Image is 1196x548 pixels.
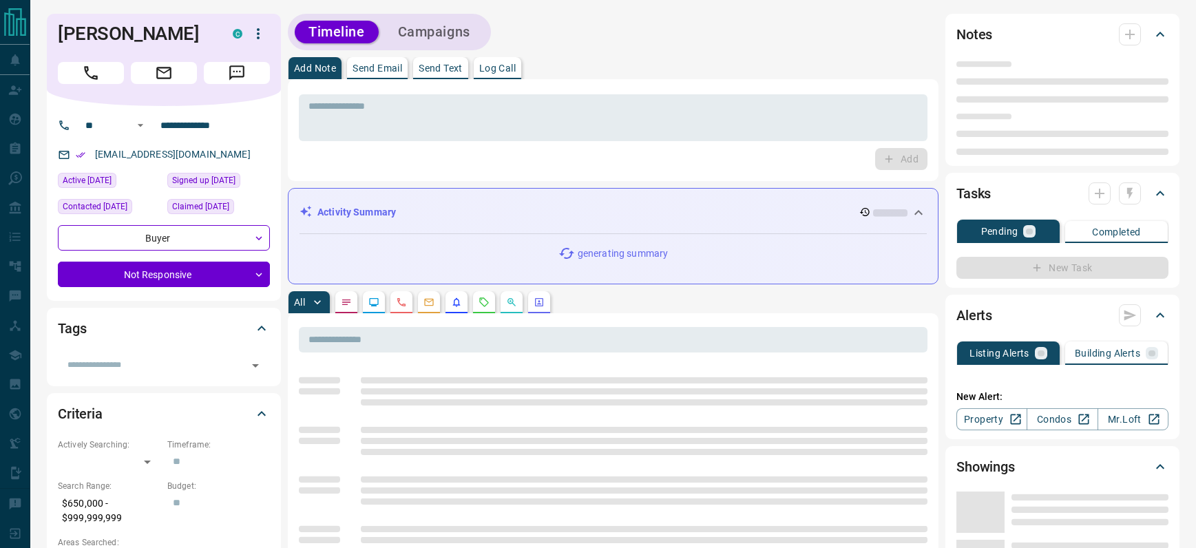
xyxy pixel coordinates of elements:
[368,297,379,308] svg: Lead Browsing Activity
[294,63,336,73] p: Add Note
[479,297,490,308] svg: Requests
[233,29,242,39] div: condos.ca
[956,177,1168,210] div: Tasks
[506,297,517,308] svg: Opportunities
[1098,408,1168,430] a: Mr.Loft
[956,450,1168,483] div: Showings
[295,21,379,43] button: Timeline
[956,23,992,45] h2: Notes
[353,63,402,73] p: Send Email
[58,23,212,45] h1: [PERSON_NAME]
[58,439,160,451] p: Actively Searching:
[167,439,270,451] p: Timeframe:
[534,297,545,308] svg: Agent Actions
[969,348,1029,358] p: Listing Alerts
[167,480,270,492] p: Budget:
[396,297,407,308] svg: Calls
[167,173,270,192] div: Wed Aug 12 2020
[479,63,516,73] p: Log Call
[578,246,668,261] p: generating summary
[956,299,1168,332] div: Alerts
[132,117,149,134] button: Open
[956,18,1168,51] div: Notes
[58,62,124,84] span: Call
[58,403,103,425] h2: Criteria
[956,304,992,326] h2: Alerts
[300,200,927,225] div: Activity Summary
[167,199,270,218] div: Tue Nov 07 2023
[58,225,270,251] div: Buyer
[63,173,112,187] span: Active [DATE]
[131,62,197,84] span: Email
[95,149,251,160] a: [EMAIL_ADDRESS][DOMAIN_NAME]
[58,397,270,430] div: Criteria
[956,456,1015,478] h2: Showings
[58,492,160,529] p: $650,000 - $999,999,999
[317,205,396,220] p: Activity Summary
[76,150,85,160] svg: Email Verified
[451,297,462,308] svg: Listing Alerts
[1027,408,1098,430] a: Condos
[204,62,270,84] span: Message
[294,297,305,307] p: All
[341,297,352,308] svg: Notes
[419,63,463,73] p: Send Text
[246,356,265,375] button: Open
[58,173,160,192] div: Sat Sep 13 2025
[58,480,160,492] p: Search Range:
[956,390,1168,404] p: New Alert:
[58,199,160,218] div: Mon May 12 2025
[1092,227,1141,237] p: Completed
[63,200,127,213] span: Contacted [DATE]
[956,408,1027,430] a: Property
[1075,348,1140,358] p: Building Alerts
[172,200,229,213] span: Claimed [DATE]
[58,312,270,345] div: Tags
[423,297,434,308] svg: Emails
[172,173,235,187] span: Signed up [DATE]
[956,182,991,204] h2: Tasks
[981,226,1018,236] p: Pending
[384,21,484,43] button: Campaigns
[58,317,86,339] h2: Tags
[58,262,270,287] div: Not Responsive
